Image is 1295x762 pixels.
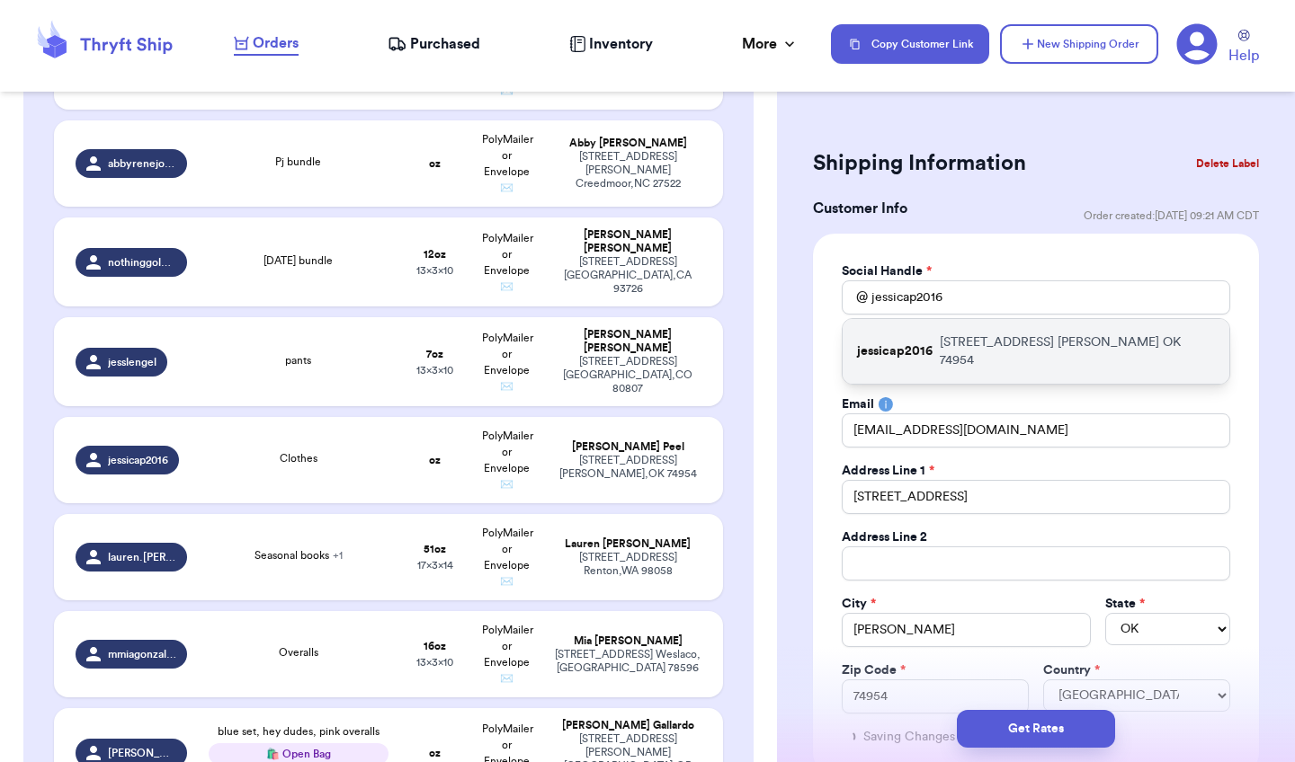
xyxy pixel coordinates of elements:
span: pants [285,355,311,366]
span: PolyMailer or Envelope ✉️ [482,625,533,684]
button: Copy Customer Link [831,24,989,64]
span: PolyMailer or Envelope ✉️ [482,134,533,193]
label: Address Line 2 [842,528,927,546]
label: City [842,595,876,613]
label: State [1105,595,1145,613]
p: [STREET_ADDRESS] [PERSON_NAME] OK 74954 [940,333,1215,369]
span: Help [1228,45,1259,66]
span: [PERSON_NAME] [108,746,176,760]
div: Abby [PERSON_NAME] [554,137,701,150]
span: jesslengel [108,355,156,369]
a: Inventory [569,33,653,55]
strong: 16 oz [424,641,446,651]
span: 13 x 3 x 10 [416,365,453,376]
div: [STREET_ADDRESS] [GEOGRAPHIC_DATA] , CA 93726 [554,255,701,296]
input: 12345 [842,679,1029,713]
button: New Shipping Order [1000,24,1158,64]
div: [STREET_ADDRESS] [PERSON_NAME] , OK 74954 [554,454,701,481]
div: [STREET_ADDRESS][PERSON_NAME] Creedmoor , NC 27522 [554,150,701,190]
span: Overalls [279,647,318,658]
div: [STREET_ADDRESS] Renton , WA 98058 [554,551,701,578]
span: Pj bundle [275,156,321,167]
h2: Shipping Information [813,149,1026,178]
span: nothinggolddcanstay [108,255,176,270]
button: Delete Label [1189,144,1266,183]
div: [PERSON_NAME] Peel [554,440,701,454]
div: [PERSON_NAME] [PERSON_NAME] [554,328,701,355]
h3: Customer Info [813,198,907,219]
div: More [742,33,799,55]
strong: 12 oz [424,249,446,260]
label: Social Handle [842,262,932,280]
label: Zip Code [842,661,906,679]
label: Address Line 1 [842,462,934,480]
strong: oz [429,748,441,758]
span: Order created: [DATE] 09:21 AM CDT [1084,208,1259,223]
strong: oz [429,158,441,169]
span: Inventory [589,33,653,55]
div: @ [842,280,868,315]
span: Orders [253,32,299,54]
strong: oz [429,455,441,465]
span: abbyrenejohnson [108,156,176,171]
span: PolyMailer or Envelope ✉️ [482,527,533,587]
span: lauren.[PERSON_NAME] [108,550,176,564]
label: Email [842,395,874,413]
button: Get Rates [957,710,1115,748]
span: PolyMailer or Envelope ✉️ [482,332,533,392]
a: Help [1228,30,1259,66]
span: [DATE] bundle [263,255,333,266]
span: jessicap2016 [108,453,168,467]
span: Purchased [410,33,480,55]
a: Purchased [388,33,480,55]
div: Lauren [PERSON_NAME] [554,537,701,551]
a: Orders [234,32,299,56]
div: [STREET_ADDRESS] Weslaco , [GEOGRAPHIC_DATA] 78596 [554,648,701,675]
span: 13 x 3 x 10 [416,657,453,668]
div: Mia [PERSON_NAME] [554,634,701,648]
span: 17 x 3 x 14 [417,560,453,571]
div: [STREET_ADDRESS] [GEOGRAPHIC_DATA] , CO 80807 [554,355,701,395]
span: Clothes [280,453,317,464]
span: + 1 [333,550,343,561]
span: PolyMailer or Envelope ✉️ [482,430,533,490]
strong: 51 oz [424,544,446,554]
div: [PERSON_NAME] Gallardo [554,719,701,732]
span: blue set, hey dudes, pink overalls [218,726,380,737]
span: mmiagonzales1994 [108,647,176,661]
strong: 7 oz [426,349,443,359]
p: jessicap2016 [857,342,933,360]
span: 13 x 3 x 10 [416,265,453,276]
label: Country [1043,661,1100,679]
span: PolyMailer or Envelope ✉️ [482,233,533,292]
span: Seasonal books [255,550,343,561]
div: [PERSON_NAME] [PERSON_NAME] [554,228,701,255]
